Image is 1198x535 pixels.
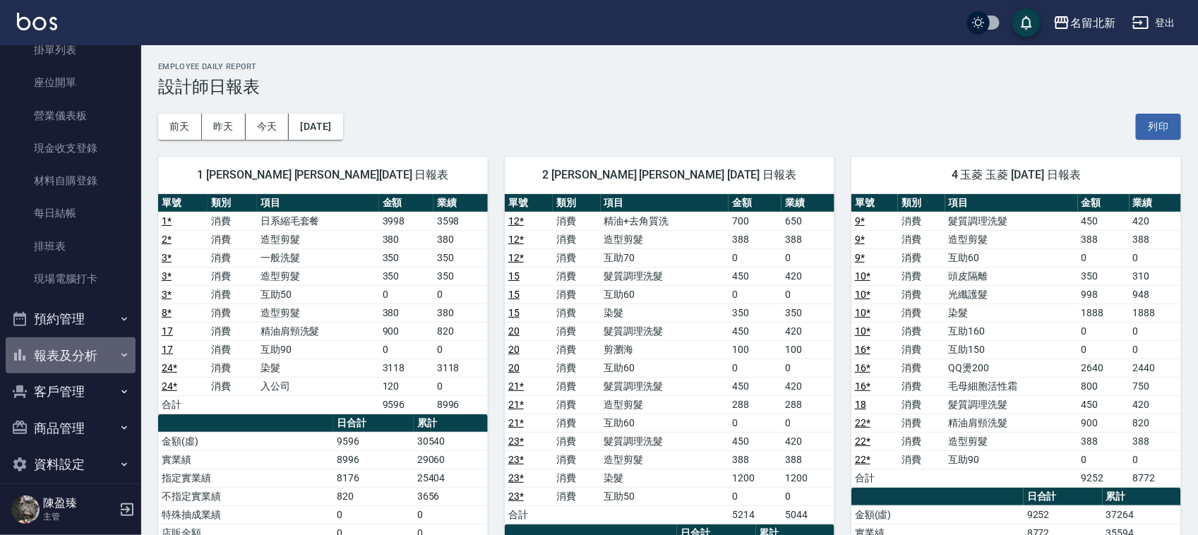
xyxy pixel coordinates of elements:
td: 450 [1078,395,1130,414]
td: 消費 [208,303,257,322]
td: 420 [1130,212,1181,230]
td: 造型剪髮 [601,395,729,414]
th: 日合計 [333,414,413,433]
td: 造型剪髮 [257,230,379,248]
td: 388 [729,230,781,248]
td: 100 [781,340,834,359]
td: 消費 [208,322,257,340]
td: 髮質調理洗髮 [601,432,729,450]
h2: Employee Daily Report [158,62,1181,71]
button: 客戶管理 [6,373,136,410]
td: 消費 [553,267,601,285]
td: 288 [729,395,781,414]
td: 消費 [553,487,601,505]
th: 項目 [257,194,379,212]
td: 37264 [1103,505,1182,524]
th: 累計 [1103,488,1182,506]
td: 420 [1130,395,1181,414]
td: 450 [729,322,781,340]
td: 8996 [433,395,488,414]
td: 5044 [781,505,834,524]
th: 金額 [379,194,433,212]
td: 消費 [898,432,945,450]
a: 座位開單 [6,66,136,99]
td: 0 [379,340,433,359]
td: 1200 [781,469,834,487]
td: 420 [781,432,834,450]
td: 消費 [898,450,945,469]
img: Logo [17,13,57,30]
td: 0 [433,377,488,395]
td: 820 [333,487,413,505]
button: 商品管理 [6,410,136,447]
td: 3656 [414,487,488,505]
td: 3998 [379,212,433,230]
span: 1 [PERSON_NAME] [PERSON_NAME][DATE] 日報表 [175,168,471,182]
th: 單號 [505,194,553,212]
td: 染髮 [601,469,729,487]
td: 消費 [553,414,601,432]
td: 0 [781,359,834,377]
td: 420 [781,377,834,395]
td: 388 [781,230,834,248]
td: 精油肩頸洗髮 [945,414,1078,432]
button: [DATE] [289,114,342,140]
td: 一般洗髮 [257,248,379,267]
td: 髮質調理洗髮 [945,212,1078,230]
button: save [1012,8,1041,37]
td: 3118 [379,359,433,377]
a: 現場電腦打卡 [6,263,136,295]
td: 350 [379,267,433,285]
td: 30540 [414,432,488,450]
a: 15 [508,270,520,282]
td: 9596 [333,432,413,450]
td: 388 [1078,230,1130,248]
td: 450 [729,267,781,285]
td: 髮質調理洗髮 [601,267,729,285]
td: 消費 [553,359,601,377]
button: 今天 [246,114,289,140]
td: 消費 [898,359,945,377]
th: 項目 [945,194,1078,212]
td: 消費 [553,230,601,248]
th: 類別 [898,194,945,212]
td: 精油肩頸洗髮 [257,322,379,340]
td: 1200 [729,469,781,487]
td: QQ燙200 [945,359,1078,377]
td: 0 [1130,340,1181,359]
td: 互助50 [257,285,379,303]
td: 350 [729,303,781,322]
td: 造型剪髮 [601,230,729,248]
a: 18 [855,399,866,410]
td: 0 [729,285,781,303]
a: 20 [508,362,520,373]
td: 420 [781,267,834,285]
h3: 設計師日報表 [158,77,1181,97]
td: 0 [414,505,488,524]
td: 髮質調理洗髮 [601,377,729,395]
td: 0 [1130,322,1181,340]
td: 0 [729,248,781,267]
td: 25404 [414,469,488,487]
td: 互助90 [257,340,379,359]
td: 消費 [553,248,601,267]
td: 350 [433,267,488,285]
th: 類別 [208,194,257,212]
h5: 陳盈臻 [43,496,115,510]
td: 合計 [851,469,898,487]
td: 毛母細胞活性霜 [945,377,1078,395]
td: 2440 [1130,359,1181,377]
td: 消費 [898,212,945,230]
a: 每日結帳 [6,197,136,229]
td: 消費 [208,230,257,248]
td: 互助160 [945,322,1078,340]
td: 合計 [158,395,208,414]
td: 8772 [1130,469,1181,487]
td: 金額(虛) [158,432,333,450]
td: 5214 [729,505,781,524]
td: 388 [1130,230,1181,248]
td: 650 [781,212,834,230]
a: 20 [508,325,520,337]
td: 3598 [433,212,488,230]
td: 900 [1078,414,1130,432]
